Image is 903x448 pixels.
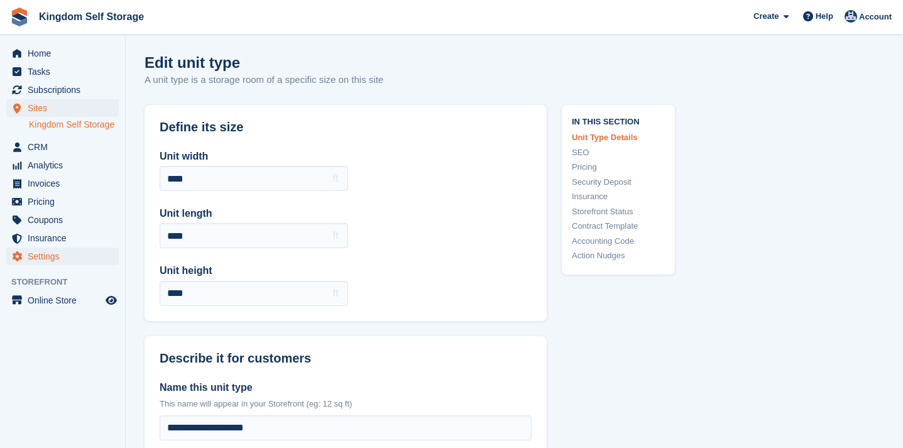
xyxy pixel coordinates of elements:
span: Account [859,11,892,23]
span: Storefront [11,276,125,288]
label: Unit width [160,149,348,164]
a: menu [6,138,119,156]
a: Kingdom Self Storage [29,119,119,131]
span: Create [753,10,779,23]
a: Accounting Code [572,235,665,248]
span: Coupons [28,211,103,229]
span: Pricing [28,193,103,210]
h2: Define its size [160,120,532,134]
a: SEO [572,146,665,159]
a: Action Nudges [572,249,665,262]
p: This name will appear in your Storefront (eg: 12 sq ft) [160,398,532,410]
label: Name this unit type [160,380,532,395]
a: menu [6,292,119,309]
img: stora-icon-8386f47178a22dfd0bd8f6a31ec36ba5ce8667c1dd55bd0f319d3a0aa187defe.svg [10,8,29,26]
span: Analytics [28,156,103,174]
label: Unit length [160,206,348,221]
a: Security Deposit [572,176,665,188]
a: menu [6,156,119,174]
a: menu [6,81,119,99]
h2: Describe it for customers [160,351,532,366]
a: Storefront Status [572,205,665,218]
span: CRM [28,138,103,156]
a: Pricing [572,161,665,173]
a: Unit Type Details [572,131,665,144]
a: Kingdom Self Storage [34,6,149,27]
span: Invoices [28,175,103,192]
span: Online Store [28,292,103,309]
a: menu [6,175,119,192]
span: Home [28,45,103,62]
a: Contract Template [572,220,665,232]
span: Settings [28,248,103,265]
span: In this section [572,115,665,127]
a: menu [6,229,119,247]
a: Insurance [572,190,665,203]
a: menu [6,193,119,210]
span: Help [816,10,833,23]
span: Tasks [28,63,103,80]
span: Insurance [28,229,103,247]
h1: Edit unit type [145,54,383,71]
a: Preview store [104,293,119,308]
span: Subscriptions [28,81,103,99]
a: menu [6,248,119,265]
img: Bradley Werlin [845,10,857,23]
a: menu [6,211,119,229]
a: menu [6,99,119,117]
a: menu [6,63,119,80]
span: Sites [28,99,103,117]
p: A unit type is a storage room of a specific size on this site [145,73,383,87]
a: menu [6,45,119,62]
label: Unit height [160,263,348,278]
